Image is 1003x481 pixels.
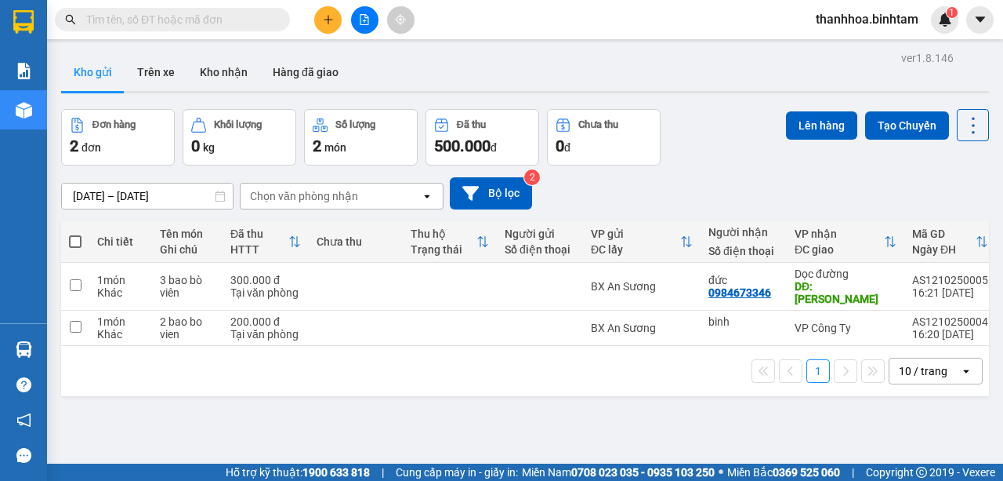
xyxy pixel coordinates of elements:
[912,228,976,240] div: Mã GD
[317,235,395,248] div: Chưa thu
[949,7,954,18] span: 1
[571,466,715,479] strong: 0708 023 035 - 0935 103 250
[187,53,260,91] button: Kho nhận
[81,141,101,154] span: đơn
[230,328,301,341] div: Tại văn phòng
[491,141,497,154] span: đ
[16,377,31,392] span: question-circle
[160,274,215,299] div: 3 bao bò viên
[425,109,539,166] button: Đã thu500.000đ
[787,221,904,263] th: Toggle SortBy
[97,315,144,328] div: 1 món
[505,243,575,256] div: Số điện thoại
[16,341,32,358] img: warehouse-icon
[230,286,301,299] div: Tại văn phòng
[708,245,779,257] div: Số điện thoại
[226,464,370,481] span: Hỗ trợ kỹ thuật:
[899,363,947,379] div: 10 / trang
[547,109,661,166] button: Chưa thu0đ
[160,315,215,341] div: 2 bao bo vien
[591,280,693,293] div: BX An Sương
[250,188,358,204] div: Chọn văn phòng nhận
[203,141,215,154] span: kg
[591,228,680,240] div: VP gửi
[97,328,144,341] div: Khác
[852,464,854,481] span: |
[912,328,988,341] div: 16:20 [DATE]
[973,13,987,27] span: caret-down
[314,6,342,34] button: plus
[335,119,375,130] div: Số lượng
[160,228,215,240] div: Tên món
[803,9,931,29] span: thanhhoa.binhtam
[260,53,351,91] button: Hàng đã giao
[97,286,144,299] div: Khác
[97,235,144,248] div: Chi tiết
[230,243,288,256] div: HTTT
[708,274,779,286] div: đức
[773,466,840,479] strong: 0369 525 060
[65,14,76,25] span: search
[583,221,701,263] th: Toggle SortBy
[806,359,830,383] button: 1
[97,274,144,286] div: 1 món
[556,137,564,155] span: 0
[947,7,958,18] sup: 1
[223,221,309,263] th: Toggle SortBy
[795,268,896,280] div: Dọc đường
[304,109,418,166] button: Số lượng2món
[302,466,370,479] strong: 1900 633 818
[230,315,301,328] div: 200.000 đ
[230,228,288,240] div: Đã thu
[351,6,378,34] button: file-add
[92,119,136,130] div: Đơn hàng
[795,228,884,240] div: VP nhận
[13,10,34,34] img: logo-vxr
[904,221,996,263] th: Toggle SortBy
[912,286,988,299] div: 16:21 [DATE]
[708,226,779,239] div: Người nhận
[912,274,988,286] div: AS1210250005
[160,243,215,256] div: Ghi chú
[61,109,175,166] button: Đơn hàng2đơn
[795,280,896,305] div: DĐ: phổ khánh
[61,53,125,91] button: Kho gửi
[966,6,994,34] button: caret-down
[865,111,949,140] button: Tạo Chuyến
[708,315,779,328] div: binh
[396,464,518,481] span: Cung cấp máy in - giấy in:
[382,464,384,481] span: |
[912,243,976,256] div: Ngày ĐH
[786,111,857,140] button: Lên hàng
[387,6,415,34] button: aim
[191,137,200,155] span: 0
[505,228,575,240] div: Người gửi
[183,109,296,166] button: Khối lượng0kg
[359,14,370,25] span: file-add
[795,243,884,256] div: ĐC giao
[313,137,321,155] span: 2
[578,119,618,130] div: Chưa thu
[16,63,32,79] img: solution-icon
[86,11,271,28] input: Tìm tên, số ĐT hoặc mã đơn
[727,464,840,481] span: Miền Bắc
[524,169,540,185] sup: 2
[214,119,262,130] div: Khối lượng
[411,243,476,256] div: Trạng thái
[70,137,78,155] span: 2
[901,49,954,67] div: ver 1.8.146
[522,464,715,481] span: Miền Nam
[450,177,532,210] button: Bộ lọc
[125,53,187,91] button: Trên xe
[564,141,570,154] span: đ
[912,315,988,328] div: AS1210250004
[916,467,927,478] span: copyright
[795,322,896,334] div: VP Công Ty
[457,119,486,130] div: Đã thu
[16,102,32,118] img: warehouse-icon
[708,286,771,299] div: 0984673346
[324,141,346,154] span: món
[411,228,476,240] div: Thu hộ
[938,13,952,27] img: icon-new-feature
[323,14,334,25] span: plus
